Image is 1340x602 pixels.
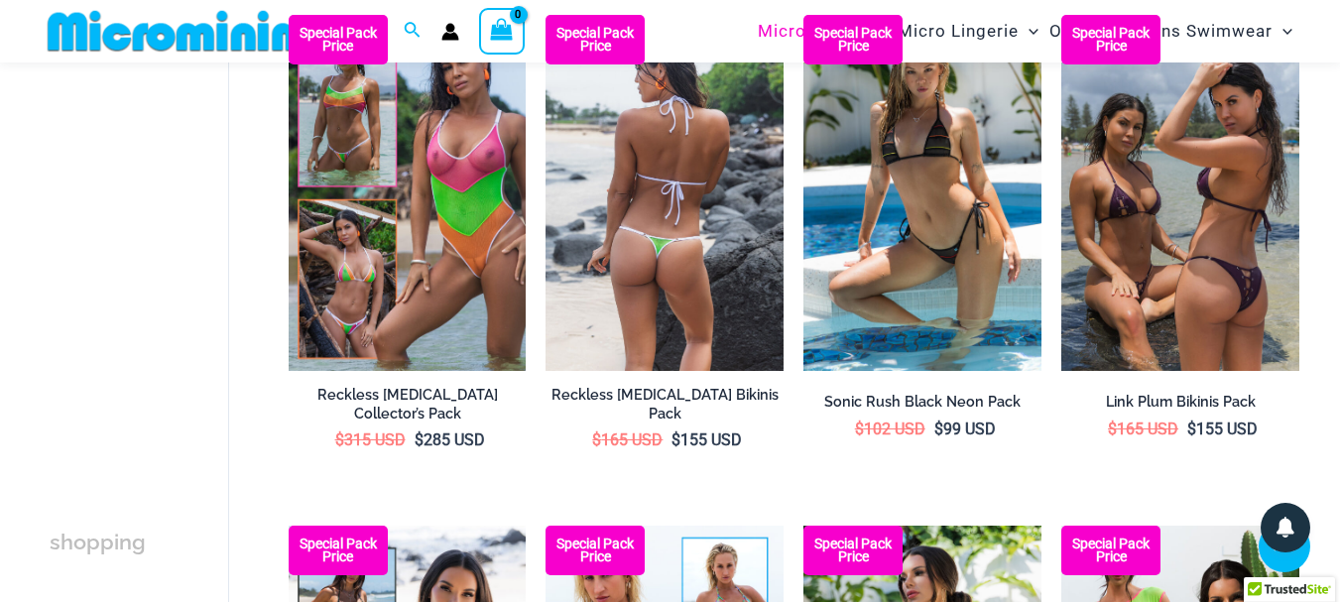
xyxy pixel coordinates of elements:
bdi: 102 USD [855,420,925,438]
span: Menu Toggle [1273,6,1292,57]
span: $ [934,420,943,438]
span: $ [415,430,424,449]
b: Special Pack Price [289,27,388,53]
span: $ [1187,420,1196,438]
a: Micro BikinisMenu ToggleMenu Toggle [753,6,893,57]
h2: Reckless [MEDICAL_DATA] Bikinis Pack [546,386,784,422]
img: Bikini Pack Plum [1061,15,1299,372]
bdi: 165 USD [592,430,663,449]
span: shopping [50,530,146,554]
a: Account icon link [441,23,459,41]
span: Outers [1049,6,1106,57]
h2: Sonic Rush Black Neon Pack [803,393,1041,412]
h2: Reckless [MEDICAL_DATA] Collector’s Pack [289,386,527,422]
a: Mens SwimwearMenu ToggleMenu Toggle [1131,6,1297,57]
a: Sonic Rush Black Neon 3278 Tri Top 4312 Thong Bikini 09 Sonic Rush Black Neon 3278 Tri Top 4312 T... [803,15,1041,372]
a: Reckless [MEDICAL_DATA] Collector’s Pack [289,386,527,430]
a: View Shopping Cart, empty [479,8,525,54]
a: Search icon link [404,19,422,44]
b: Special Pack Price [546,27,645,53]
b: Special Pack Price [1061,27,1160,53]
b: Special Pack Price [803,538,903,563]
nav: Site Navigation [750,3,1300,60]
a: Reckless Mesh High Voltage Collection Pack Reckless Mesh High Voltage 3480 Crop Top 466 Thong 07R... [289,15,527,372]
span: Mens Swimwear [1136,6,1273,57]
span: $ [335,430,344,449]
bdi: 165 USD [1108,420,1178,438]
a: Sonic Rush Black Neon Pack [803,393,1041,419]
span: $ [671,430,680,449]
span: Micro Lingerie [898,6,1019,57]
span: Micro Bikinis [758,6,868,57]
a: Reckless Mesh High Voltage Bikini Pack Reckless Mesh High Voltage 306 Tri Top 466 Thong 04Reckles... [546,15,784,372]
img: Sonic Rush Black Neon 3278 Tri Top 4312 Thong Bikini 09 [803,15,1041,372]
a: Micro LingerieMenu ToggleMenu Toggle [893,6,1043,57]
span: Menu Toggle [868,6,888,57]
a: Link Plum Bikinis Pack [1061,393,1299,419]
img: Reckless Mesh High Voltage 306 Tri Top 466 Thong 04 [546,15,784,372]
span: Menu Toggle [1106,6,1126,57]
b: Special Pack Price [1061,538,1160,563]
bdi: 99 USD [934,420,996,438]
img: MM SHOP LOGO FLAT [40,9,366,54]
span: $ [855,420,864,438]
bdi: 315 USD [335,430,406,449]
img: Reckless Mesh High Voltage Collection Pack [289,15,527,372]
a: OutersMenu ToggleMenu Toggle [1044,6,1131,57]
bdi: 155 USD [1187,420,1258,438]
span: Menu Toggle [1019,6,1038,57]
a: Bikini Pack Plum Link Plum 3070 Tri Top 4580 Micro 04Link Plum 3070 Tri Top 4580 Micro 04 [1061,15,1299,372]
bdi: 155 USD [671,430,742,449]
iframe: TrustedSite Certified [50,66,228,463]
span: $ [592,430,601,449]
b: Special Pack Price [546,538,645,563]
h2: Link Plum Bikinis Pack [1061,393,1299,412]
b: Special Pack Price [803,27,903,53]
b: Special Pack Price [289,538,388,563]
span: $ [1108,420,1117,438]
bdi: 285 USD [415,430,485,449]
a: Reckless [MEDICAL_DATA] Bikinis Pack [546,386,784,430]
